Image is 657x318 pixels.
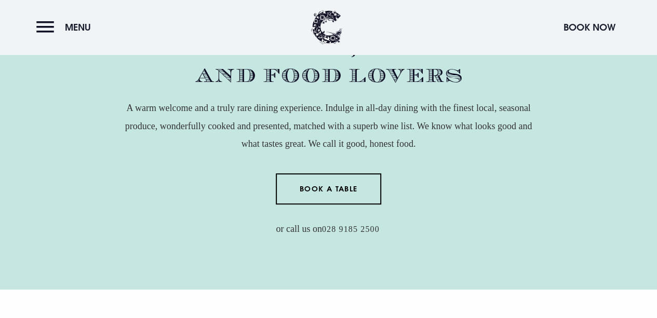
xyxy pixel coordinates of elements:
[36,16,96,38] button: Menu
[120,99,537,153] p: A warm welcome and a truly rare dining experience. Indulge in all-day dining with the finest loca...
[120,34,537,89] h2: For friends, families and food lovers
[558,16,621,38] button: Book Now
[311,10,342,44] img: Clandeboye Lodge
[322,225,380,234] a: 028 9185 2500
[65,21,91,33] span: Menu
[120,220,537,238] p: or call us on
[276,173,381,204] a: Book a Table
